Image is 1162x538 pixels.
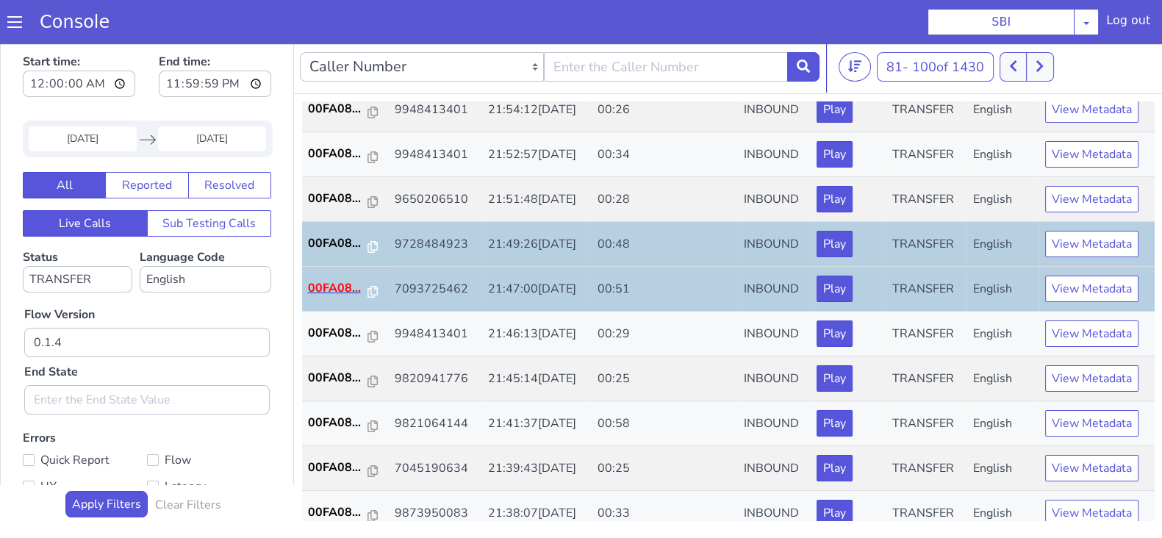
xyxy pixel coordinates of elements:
[817,235,853,262] button: Play
[29,86,137,111] input: Start Date
[1045,101,1138,127] button: View Metadata
[482,137,592,182] td: 21:51:48[DATE]
[389,137,482,182] td: 9650206510
[817,325,853,351] button: Play
[308,418,368,436] p: 00FA08...
[877,12,994,41] button: 81- 100of 1430
[817,280,853,306] button: Play
[308,194,368,212] p: 00FA08...
[389,316,482,361] td: 9820941776
[1106,12,1150,35] div: Log out
[966,137,1039,182] td: English
[591,182,737,226] td: 00:48
[158,86,266,111] input: End Date
[886,226,966,271] td: TRANSFER
[65,451,148,477] button: Apply Filters
[308,104,368,122] p: 00FA08...
[738,271,811,316] td: INBOUND
[738,92,811,137] td: INBOUND
[817,101,853,127] button: Play
[817,146,853,172] button: Play
[886,271,966,316] td: TRANSFER
[308,284,383,301] a: 00FA08...
[966,226,1039,271] td: English
[308,373,383,391] a: 00FA08...
[389,47,482,92] td: 9948413401
[308,104,383,122] a: 00FA08...
[482,182,592,226] td: 21:49:26[DATE]
[738,47,811,92] td: INBOUND
[24,265,95,283] label: Flow Version
[591,92,737,137] td: 00:34
[886,47,966,92] td: TRANSFER
[308,329,383,346] a: 00FA08...
[308,149,368,167] p: 00FA08...
[886,137,966,182] td: TRANSFER
[482,451,592,495] td: 21:38:07[DATE]
[1045,56,1138,82] button: View Metadata
[912,18,984,35] span: 100 of 1430
[308,284,368,301] p: 00FA08...
[23,409,147,430] label: Quick Report
[738,451,811,495] td: INBOUND
[308,463,383,481] a: 00FA08...
[1045,235,1138,262] button: View Metadata
[482,361,592,406] td: 21:41:37[DATE]
[1045,146,1138,172] button: View Metadata
[147,436,271,456] label: Latency
[966,316,1039,361] td: English
[591,316,737,361] td: 00:25
[886,451,966,495] td: TRANSFER
[966,406,1039,451] td: English
[389,451,482,495] td: 9873950083
[482,316,592,361] td: 21:45:14[DATE]
[886,92,966,137] td: TRANSFER
[886,182,966,226] td: TRANSFER
[928,9,1075,35] button: SBI
[966,361,1039,406] td: English
[308,239,383,257] a: 00FA08...
[966,92,1039,137] td: English
[591,271,737,316] td: 00:29
[1045,370,1138,396] button: View Metadata
[966,271,1039,316] td: English
[389,271,482,316] td: 9948413401
[147,170,272,196] button: Sub Testing Calls
[105,132,188,158] button: Reported
[886,361,966,406] td: TRANSFER
[1045,190,1138,217] button: View Metadata
[23,226,132,252] select: Status
[886,316,966,361] td: TRANSFER
[147,409,271,430] label: Flow
[23,30,135,57] input: Start time:
[140,226,271,252] select: Language Code
[23,132,106,158] button: All
[308,60,383,77] a: 00FA08...
[482,47,592,92] td: 21:54:12[DATE]
[24,323,78,340] label: End State
[886,406,966,451] td: TRANSFER
[1045,459,1138,486] button: View Metadata
[22,12,127,32] a: Console
[389,226,482,271] td: 7093725462
[591,226,737,271] td: 00:51
[188,132,271,158] button: Resolved
[738,361,811,406] td: INBOUND
[389,92,482,137] td: 9948413401
[482,92,592,137] td: 21:52:57[DATE]
[817,56,853,82] button: Play
[817,190,853,217] button: Play
[738,226,811,271] td: INBOUND
[23,170,148,196] button: Live Calls
[308,60,368,77] p: 00FA08...
[24,287,270,317] input: Enter the Flow Version ID
[544,12,788,41] input: Enter the Caller Number
[591,406,737,451] td: 00:25
[738,137,811,182] td: INBOUND
[308,329,368,346] p: 00FA08...
[817,415,853,441] button: Play
[738,182,811,226] td: INBOUND
[1045,280,1138,306] button: View Metadata
[966,182,1039,226] td: English
[308,463,368,481] p: 00FA08...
